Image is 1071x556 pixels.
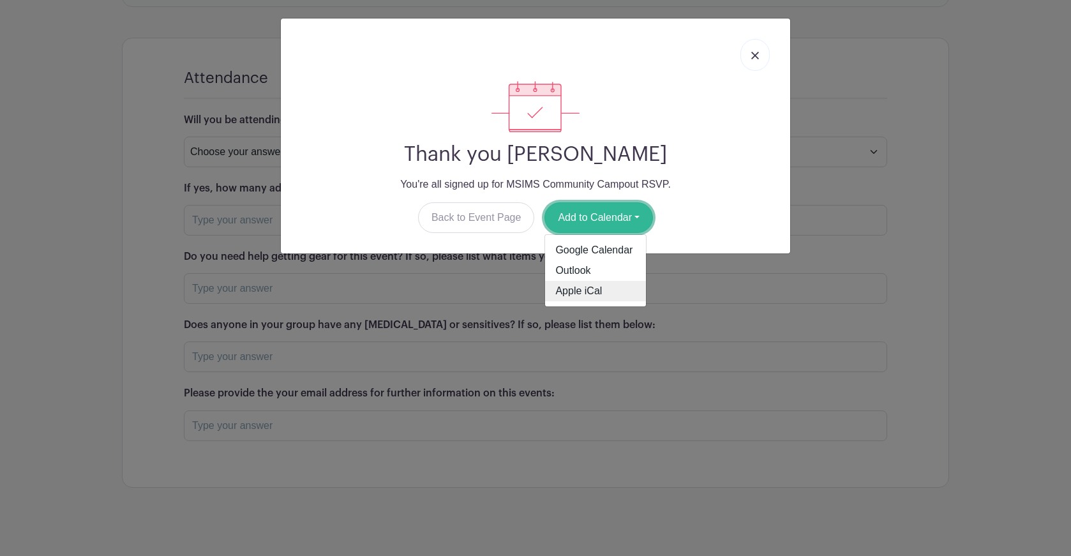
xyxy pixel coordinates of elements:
[751,52,759,59] img: close_button-5f87c8562297e5c2d7936805f587ecaba9071eb48480494691a3f1689db116b3.svg
[545,260,646,281] a: Outlook
[291,177,780,192] p: You're all signed up for MSIMS Community Campout RSVP.
[545,240,646,260] a: Google Calendar
[418,202,535,233] a: Back to Event Page
[545,281,646,301] a: Apple iCal
[491,81,580,132] img: signup_complete-c468d5dda3e2740ee63a24cb0ba0d3ce5d8a4ecd24259e683200fb1569d990c8.svg
[544,202,653,233] button: Add to Calendar
[291,142,780,167] h2: Thank you [PERSON_NAME]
